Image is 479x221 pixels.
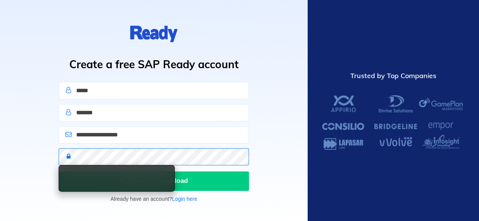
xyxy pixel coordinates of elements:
a: Login here [172,196,197,202]
p: Already have an account? [59,195,249,203]
h1: Create a free SAP Ready account [56,56,252,72]
div: Trusted by Top Companies [321,71,466,81]
img: SAP Ready Customers [321,94,466,150]
img: logo [130,24,177,44]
